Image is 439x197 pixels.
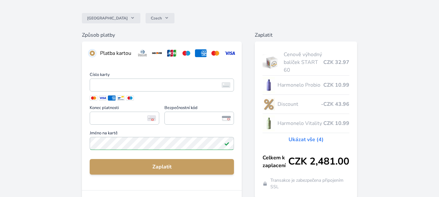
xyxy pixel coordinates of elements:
[323,81,349,89] span: CZK 10.99
[100,49,131,57] div: Platba kartou
[151,49,163,57] img: discover.svg
[151,16,162,21] span: Czech
[323,119,349,127] span: CZK 10.99
[87,16,128,21] span: [GEOGRAPHIC_DATA]
[263,96,275,112] img: discount-lo.png
[136,49,148,57] img: diners.svg
[263,115,275,131] img: CLEAN_VITALITY_se_stinem_x-lo.jpg
[195,49,207,57] img: amex.svg
[146,13,174,23] button: Czech
[263,77,275,93] img: CLEAN_PROBIO_se_stinem_x-lo.jpg
[263,154,288,169] span: Celkem k zaplacení
[166,49,178,57] img: jcb.svg
[90,131,234,137] span: Jméno na kartě
[284,51,323,74] span: Cenově výhodný balíček START 60
[209,49,221,57] img: mc.svg
[224,141,229,146] img: Platné pole
[278,81,323,89] span: Harmonelo Probio
[82,31,242,39] h6: Způsob platby
[93,80,231,90] iframe: Iframe pro číslo karty
[90,159,234,175] button: Zaplatit
[255,31,357,39] h6: Zaplatit
[289,136,324,143] a: Ukázat vše (4)
[224,49,236,57] img: visa.svg
[164,106,234,112] span: Bezpečnostní kód
[180,49,192,57] img: maestro.svg
[263,54,281,70] img: start.jpg
[270,177,350,190] span: Transakce je zabezpečena připojením SSL
[278,100,321,108] span: Discount
[90,137,234,150] input: Jméno na kartěPlatné pole
[90,73,234,79] span: Číslo karty
[95,163,229,171] span: Zaplatit
[167,114,231,123] iframe: Iframe pro bezpečnostní kód
[278,119,323,127] span: Harmonelo Vitality
[147,115,156,121] img: Konec platnosti
[82,13,140,23] button: [GEOGRAPHIC_DATA]
[323,58,349,66] span: CZK 32.97
[288,156,349,167] span: CZK 2,481.00
[93,114,156,123] iframe: Iframe pro datum vypršení platnosti
[90,106,159,112] span: Konec platnosti
[321,100,349,108] span: -CZK 43.96
[222,82,230,88] img: card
